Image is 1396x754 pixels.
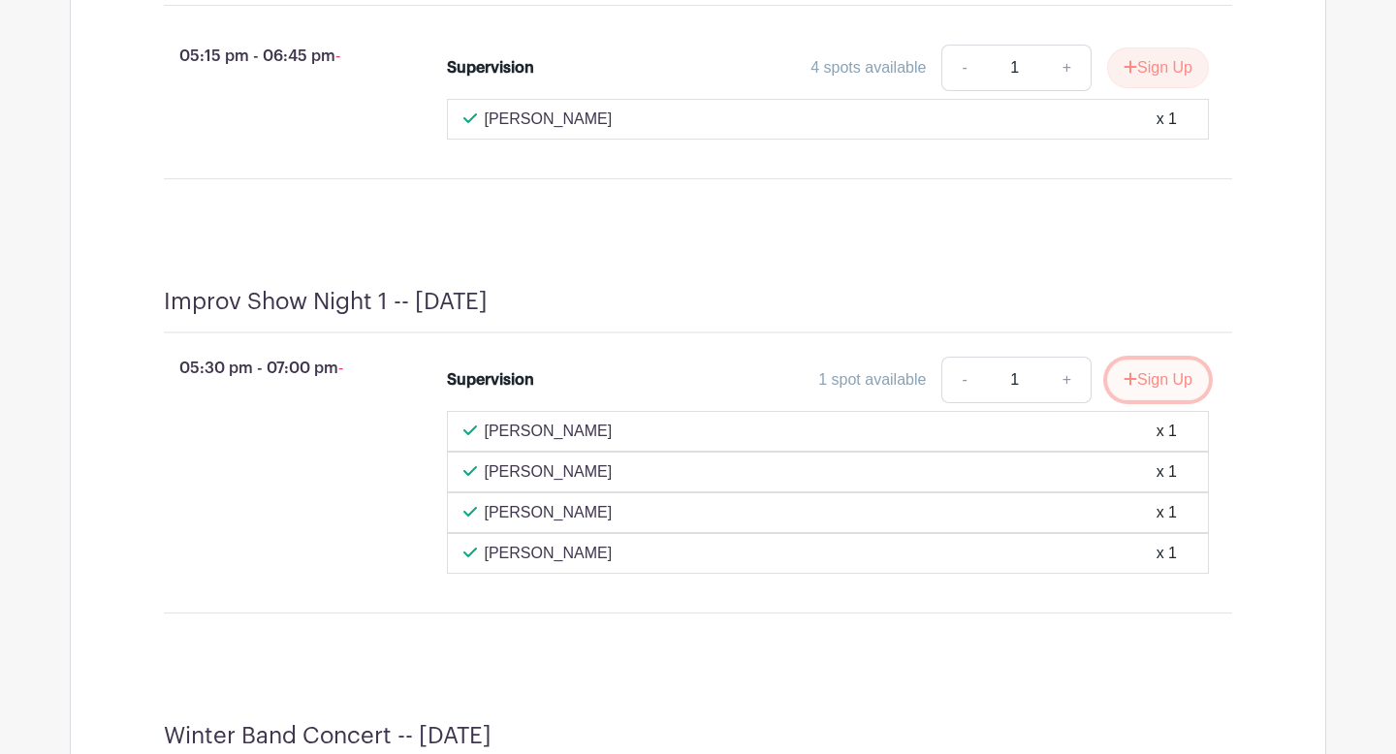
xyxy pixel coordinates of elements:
[941,357,986,403] a: -
[338,360,343,376] span: -
[1157,420,1177,443] div: x 1
[485,420,613,443] p: [PERSON_NAME]
[810,56,926,79] div: 4 spots available
[1107,47,1209,88] button: Sign Up
[335,47,340,64] span: -
[1157,542,1177,565] div: x 1
[133,37,416,76] p: 05:15 pm - 06:45 pm
[818,368,926,392] div: 1 spot available
[447,368,534,392] div: Supervision
[485,108,613,131] p: [PERSON_NAME]
[485,501,613,524] p: [PERSON_NAME]
[485,542,613,565] p: [PERSON_NAME]
[1043,357,1092,403] a: +
[485,460,613,484] p: [PERSON_NAME]
[164,288,488,316] h4: Improv Show Night 1 -- [DATE]
[1043,45,1092,91] a: +
[1157,501,1177,524] div: x 1
[1107,360,1209,400] button: Sign Up
[941,45,986,91] a: -
[447,56,534,79] div: Supervision
[1157,460,1177,484] div: x 1
[164,722,492,750] h4: Winter Band Concert -- [DATE]
[1157,108,1177,131] div: x 1
[133,349,416,388] p: 05:30 pm - 07:00 pm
